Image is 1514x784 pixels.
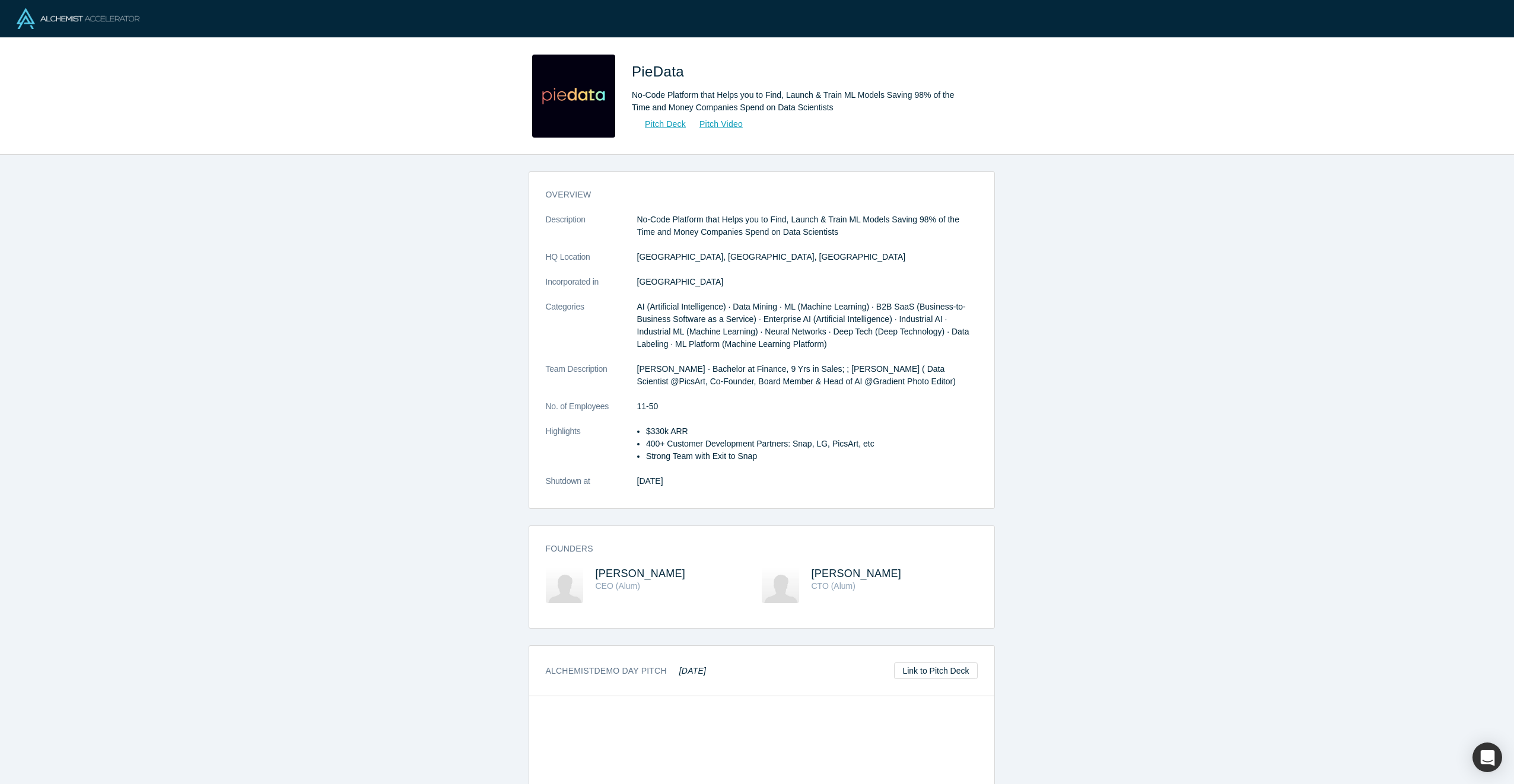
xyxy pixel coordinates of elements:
[686,117,743,131] a: Pitch Video
[637,400,978,413] dd: 11-50
[17,8,139,29] img: Alchemist Logo
[546,400,637,425] dt: No. of Employees
[596,568,686,579] a: [PERSON_NAME]
[546,425,637,475] dt: Highlights
[637,363,978,388] p: [PERSON_NAME] - Bachelor at Finance, 9 Yrs in Sales; ; [PERSON_NAME] ( Data Scientist @PicsArt, C...
[596,581,640,591] span: CEO (Alum)
[546,189,961,201] h3: overview
[646,425,978,438] li: $330k ARR
[812,581,855,591] span: CTO (Alum)
[646,438,978,450] li: 400+ Customer Development Partners: Snap, LG, PicsArt, etc
[812,568,902,579] a: [PERSON_NAME]
[637,276,978,288] dd: [GEOGRAPHIC_DATA]
[532,55,615,138] img: PieData 's Logo
[546,276,637,301] dt: Incorporated in
[546,251,637,276] dt: HQ Location
[637,213,978,238] p: No-Code Platform that Helps you to Find, Launch & Train ML Models Saving 98% of the Time and Mone...
[632,89,964,114] div: No-Code Platform that Helps you to Find, Launch & Train ML Models Saving 98% of the Time and Mone...
[632,117,686,131] a: Pitch Deck
[637,251,978,263] dd: [GEOGRAPHIC_DATA], [GEOGRAPHIC_DATA], [GEOGRAPHIC_DATA]
[546,363,637,400] dt: Team Description
[546,213,637,251] dt: Description
[546,475,637,500] dt: Shutdown at
[546,301,637,363] dt: Categories
[679,666,706,675] em: [DATE]
[546,665,707,677] h3: Alchemist Demo Day Pitch
[894,662,977,679] a: Link to Pitch Deck
[762,568,799,603] img: George Kaspariants's Profile Image
[637,302,969,349] span: AI (Artificial Intelligence) · Data Mining · ML (Machine Learning) · B2B SaaS (Business-to-Busine...
[546,568,583,603] img: Theodore P's Profile Image
[632,63,688,79] span: PieData
[637,475,978,487] dd: [DATE]
[646,450,978,463] li: Strong Team with Exit to Snap
[546,543,961,555] h3: Founders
